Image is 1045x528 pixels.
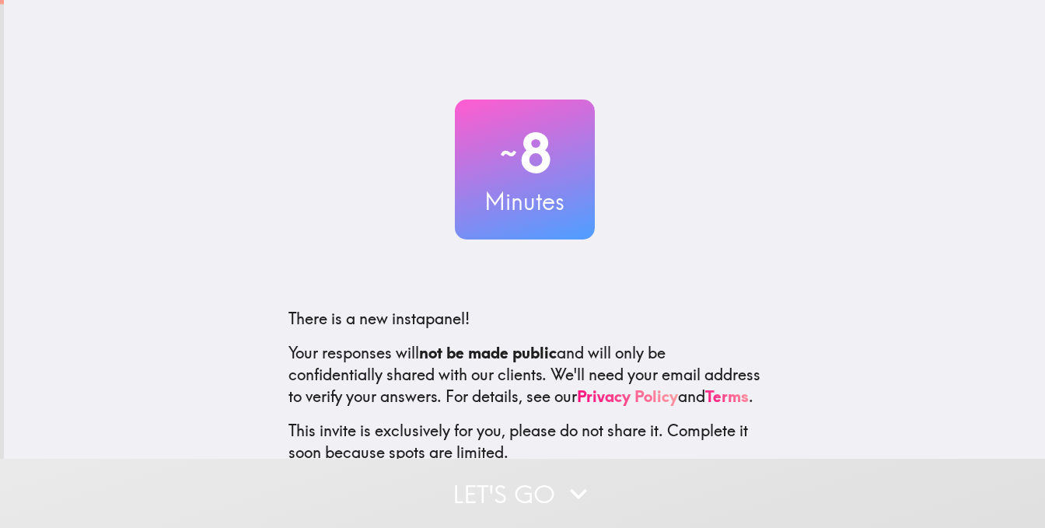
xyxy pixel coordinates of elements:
a: Privacy Policy [577,386,678,406]
b: not be made public [419,343,557,362]
span: ~ [498,130,519,177]
h2: 8 [455,121,595,185]
h3: Minutes [455,185,595,218]
span: There is a new instapanel! [288,309,470,328]
a: Terms [705,386,749,406]
p: Your responses will and will only be confidentially shared with our clients. We'll need your emai... [288,342,761,407]
p: This invite is exclusively for you, please do not share it. Complete it soon because spots are li... [288,420,761,463]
